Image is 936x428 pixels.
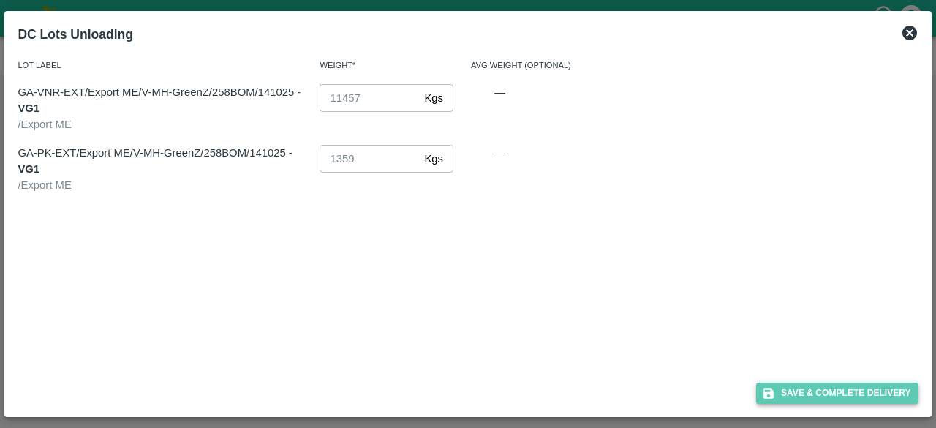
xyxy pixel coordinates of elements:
[756,383,918,404] button: Save & Complete Delivery
[18,102,39,114] strong: VG1
[18,27,132,42] b: DC Lots Unloading
[424,90,443,106] p: Kgs
[18,163,39,175] strong: VG1
[18,177,302,193] div: / Export ME
[453,127,529,194] div: —
[453,67,529,133] div: —
[18,145,302,178] p: GA-PK-EXT/Export ME/V-MH-GreenZ/258BOM/141025 -
[18,84,302,117] p: GA-VNR-EXT/Export ME/V-MH-GreenZ/258BOM/141025 -
[424,151,443,167] p: Kgs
